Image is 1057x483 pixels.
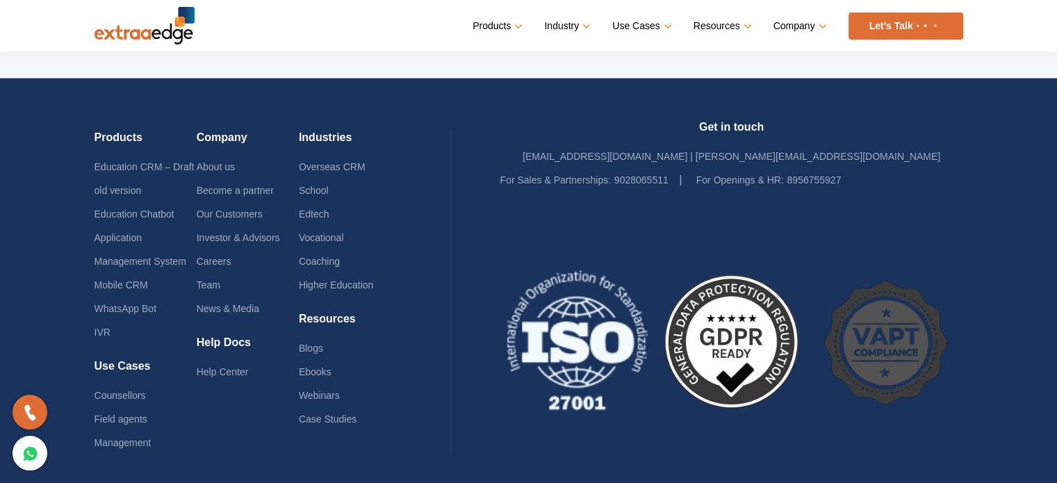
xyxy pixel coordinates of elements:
a: Careers [197,256,231,267]
a: Vocational [299,232,344,243]
a: Become a partner [197,185,274,196]
a: Field agents [95,414,147,425]
h4: Use Cases [95,359,197,384]
a: School [299,185,329,196]
a: Education CRM – Draft old version [95,161,195,196]
a: Edtech [299,208,329,220]
a: Counsellors [95,390,146,401]
a: Coaching [299,256,340,267]
a: Help Center [197,366,249,377]
a: 8956755927 [787,174,841,186]
a: Industry [544,16,588,36]
h4: Industries [299,131,401,155]
a: [EMAIL_ADDRESS][DOMAIN_NAME] | [PERSON_NAME][EMAIL_ADDRESS][DOMAIN_NAME] [523,151,940,162]
a: Management [95,437,151,448]
a: Let’s Talk [849,13,963,40]
a: Webinars [299,390,340,401]
a: 9028065511 [614,174,669,186]
a: Resources [694,16,749,36]
h4: Help Docs [197,336,299,360]
h4: Company [197,131,299,155]
a: IVR [95,327,110,338]
label: For Sales & Partnerships: [500,168,612,192]
a: Ebooks [299,366,331,377]
a: Mobile CRM [95,279,148,290]
a: Products [473,16,520,36]
a: Blogs [299,343,323,354]
h4: Get in touch [500,120,963,145]
h4: Resources [299,312,401,336]
a: Case Studies [299,414,357,425]
a: Overseas CRM [299,161,366,172]
label: For Openings & HR: [696,168,784,192]
a: WhatsApp Bot [95,303,157,314]
a: Higher Education [299,279,373,290]
a: Education Chatbot [95,208,174,220]
a: Use Cases [612,16,669,36]
a: News & Media [197,303,259,314]
a: Investor & Advisors [197,232,280,243]
h4: Products [95,131,197,155]
a: Our Customers [197,208,263,220]
a: About us [197,161,235,172]
a: Company [773,16,824,36]
a: Application Management System [95,232,186,267]
a: Team [197,279,220,290]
